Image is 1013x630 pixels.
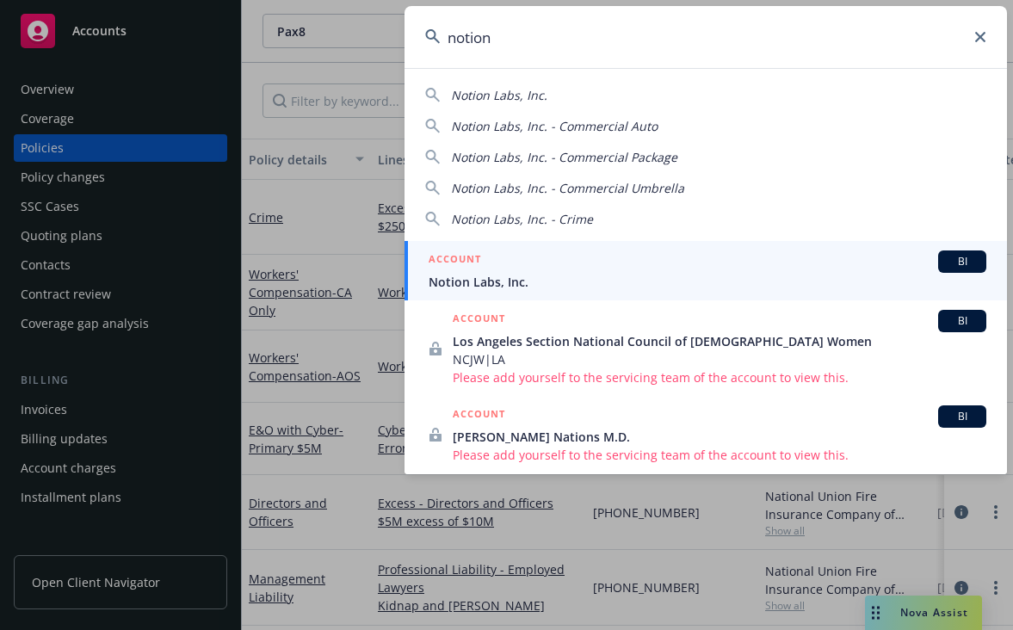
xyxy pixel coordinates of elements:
span: [PERSON_NAME] Nations M.D. [453,428,986,446]
h5: ACCOUNT [429,250,481,271]
span: Please add yourself to the servicing team of the account to view this. [453,446,986,464]
span: Notion Labs, Inc. - Commercial Auto [451,118,658,134]
span: Notion Labs, Inc. [429,273,986,291]
input: Search... [405,6,1007,68]
span: BI [945,313,979,329]
span: Notion Labs, Inc. - Commercial Umbrella [451,180,684,196]
a: ACCOUNTBINotion Labs, Inc. [405,241,1007,300]
span: Notion Labs, Inc. [451,87,547,103]
span: Los Angeles Section National Council of [DEMOGRAPHIC_DATA] Women [453,332,986,350]
span: Please add yourself to the servicing team of the account to view this. [453,368,986,386]
a: ACCOUNTBI[PERSON_NAME] Nations M.D.Please add yourself to the servicing team of the account to vi... [405,396,1007,473]
a: ACCOUNTBILos Angeles Section National Council of [DEMOGRAPHIC_DATA] WomenNCJW|LAPlease add yourse... [405,300,1007,396]
span: BI [945,409,979,424]
span: Notion Labs, Inc. - Crime [451,211,593,227]
h5: ACCOUNT [453,405,505,426]
span: BI [945,254,979,269]
span: Notion Labs, Inc. - Commercial Package [451,149,677,165]
h5: ACCOUNT [453,310,505,330]
span: NCJW|LA [453,350,986,368]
